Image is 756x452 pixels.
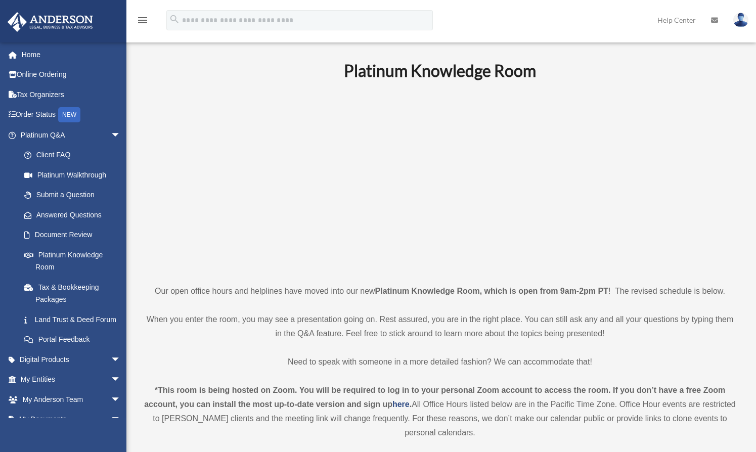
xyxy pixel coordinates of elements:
a: My Anderson Teamarrow_drop_down [7,389,136,410]
div: NEW [58,107,80,122]
a: Digital Productsarrow_drop_down [7,349,136,370]
a: Answered Questions [14,205,136,225]
strong: Platinum Knowledge Room, which is open from 9am-2pm PT [375,287,608,295]
a: here [392,400,410,409]
a: Order StatusNEW [7,105,136,125]
a: menu [137,18,149,26]
p: Our open office hours and helplines have moved into our new ! The revised schedule is below. [144,284,736,298]
p: When you enter the room, you may see a presentation going on. Rest assured, you are in the right ... [144,312,736,341]
img: Anderson Advisors Platinum Portal [5,12,96,32]
a: Platinum Walkthrough [14,165,136,185]
i: search [169,14,180,25]
strong: . [410,400,412,409]
a: My Entitiesarrow_drop_down [7,370,136,390]
a: Platinum Q&Aarrow_drop_down [7,125,136,145]
a: Home [7,44,136,65]
a: Platinum Knowledge Room [14,245,131,277]
a: Document Review [14,225,136,245]
a: My Documentsarrow_drop_down [7,410,136,430]
b: Platinum Knowledge Room [344,61,536,80]
a: Portal Feedback [14,330,136,350]
div: All Office Hours listed below are in the Pacific Time Zone. Office Hour events are restricted to ... [144,383,736,440]
span: arrow_drop_down [111,370,131,390]
span: arrow_drop_down [111,410,131,430]
i: menu [137,14,149,26]
span: arrow_drop_down [111,389,131,410]
a: Client FAQ [14,145,136,165]
strong: *This room is being hosted on Zoom. You will be required to log in to your personal Zoom account ... [144,386,725,409]
a: Submit a Question [14,185,136,205]
a: Tax Organizers [7,84,136,105]
a: Online Ordering [7,65,136,85]
img: User Pic [733,13,748,27]
span: arrow_drop_down [111,125,131,146]
iframe: 231110_Toby_KnowledgeRoom [288,95,592,265]
a: Land Trust & Deed Forum [14,309,136,330]
a: Tax & Bookkeeping Packages [14,277,136,309]
span: arrow_drop_down [111,349,131,370]
p: Need to speak with someone in a more detailed fashion? We can accommodate that! [144,355,736,369]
